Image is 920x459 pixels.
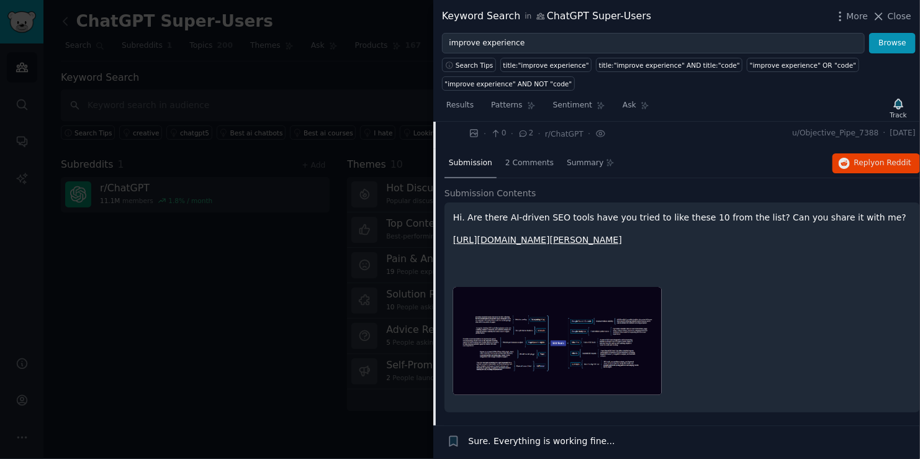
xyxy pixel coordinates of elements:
[599,61,740,70] div: title:"improve experience" AND title:"code"
[553,100,592,111] span: Sentiment
[545,130,584,139] span: r/ChatGPT
[888,10,911,23] span: Close
[747,58,859,72] a: "improve experience" OR "code"
[487,96,539,121] a: Patterns
[500,58,592,72] a: title:"improve experience"
[456,61,494,70] span: Search Tips
[442,58,496,72] button: Search Tips
[505,158,554,169] span: 2 Comments
[490,128,506,139] span: 0
[847,10,868,23] span: More
[453,211,911,224] p: Hi. Are there AI-driven SEO tools have you tried to like these 10 from the list? Can you share it...
[872,10,911,23] button: Close
[449,158,492,169] span: Submission
[890,128,916,139] span: [DATE]
[834,10,868,23] button: More
[442,33,865,54] input: Try a keyword related to your business
[549,96,610,121] a: Sentiment
[832,153,920,173] button: Replyon Reddit
[444,187,536,200] span: Submission Contents
[596,58,742,72] a: title:"improve experience" AND title:"code"
[886,95,911,121] button: Track
[792,128,878,139] span: u/Objective_Pipe_7388
[442,76,575,91] a: "improve experience" AND NOT "code"
[588,127,590,140] span: ·
[854,158,911,169] span: Reply
[445,80,572,88] div: "improve experience" AND NOT "code"
[442,9,651,24] div: Keyword Search ChatGPT Super-Users
[750,61,856,70] div: "improve experience" OR "code"
[538,127,541,140] span: ·
[883,128,886,139] span: ·
[446,100,474,111] span: Results
[511,127,513,140] span: ·
[518,128,533,139] span: 2
[503,61,589,70] div: title:"improve experience"
[567,158,603,169] span: Summary
[623,100,636,111] span: Ask
[484,127,486,140] span: ·
[875,158,911,167] span: on Reddit
[453,287,662,396] img: For SEO specialist, which tools are you using?
[491,100,522,111] span: Patterns
[869,33,916,54] button: Browse
[469,435,615,448] a: Sure. Everything is working fine...
[453,235,622,245] a: [URL][DOMAIN_NAME][PERSON_NAME]
[453,256,911,269] p: ​
[890,111,907,119] div: Track
[618,96,654,121] a: Ask
[442,96,478,121] a: Results
[525,11,531,22] span: in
